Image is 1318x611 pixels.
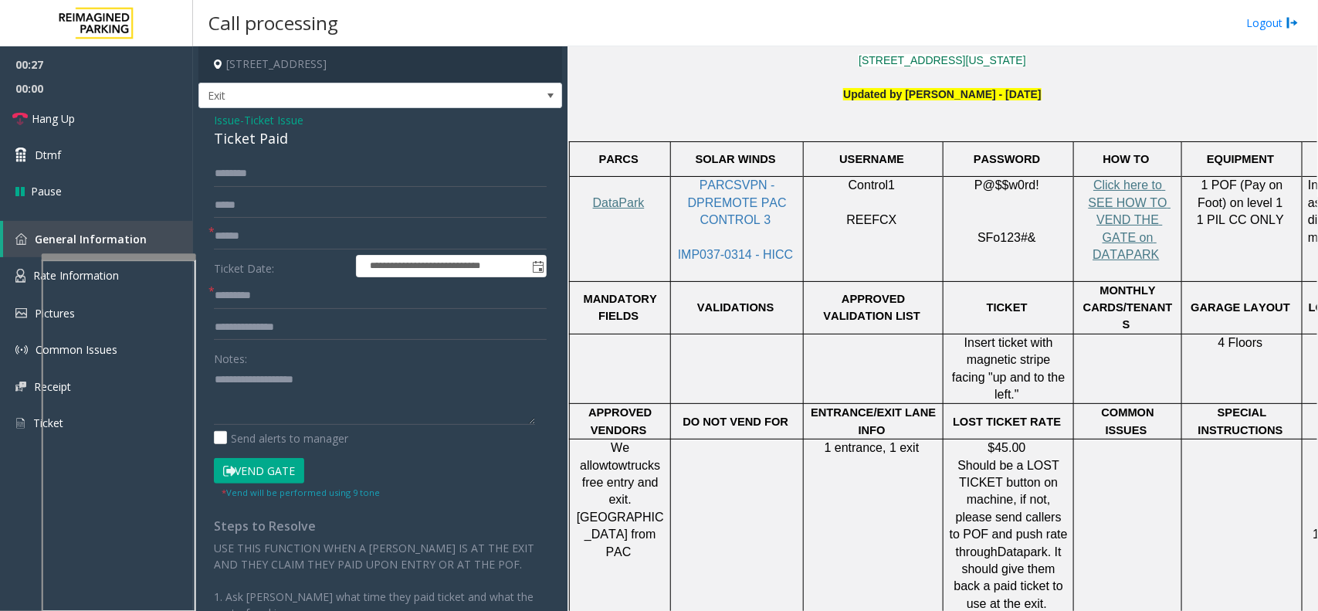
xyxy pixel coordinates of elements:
[952,336,1069,401] span: Insert ticket with magnetic stripe facing "up and to the left."
[34,379,71,394] span: Receipt
[1197,213,1284,226] span: 1 PIL CC ONLY
[244,112,303,128] span: Ticket Issue
[977,231,1036,244] span: SFo123#&
[3,221,193,257] a: General Information
[974,178,1039,192] span: P@$$w0rd!
[214,345,247,367] label: Notes:
[588,406,655,436] span: APPROVED VENDORS
[584,293,660,322] span: MANDATORY FIELDS
[15,233,27,245] img: 'icon'
[678,248,793,261] span: IMP037-0314 - HICC
[954,545,1067,610] span: . It should give them back a paid ticket to use at the exit.
[847,213,897,226] span: REEFCX
[974,153,1040,165] span: PASSWORD
[201,4,346,42] h3: Call processing
[15,344,28,356] img: 'icon'
[593,197,645,209] a: DataPark
[824,293,920,322] span: APPROVED VALIDATION LIST
[849,178,895,192] span: Control1
[240,113,303,127] span: -
[214,430,348,446] label: Send alerts to manager
[998,545,1048,558] span: Datapark
[1103,153,1150,165] span: HOW TO
[15,269,25,283] img: 'icon'
[214,128,547,149] div: Ticket Paid
[210,255,352,278] label: Ticket Date:
[1207,153,1274,165] span: EQUIPMENT
[1089,179,1171,261] a: Click here to SEE HOW TO VEND THE GATE on DATAPARK
[696,153,776,165] span: SOLAR WINDS
[15,416,25,430] img: 'icon'
[529,256,546,277] span: Toggle popup
[697,301,774,314] span: VALIDATIONS
[15,382,26,392] img: 'icon'
[35,147,61,163] span: Dtmf
[35,232,147,246] span: General Information
[593,196,645,209] span: DataPark
[1218,336,1263,349] span: 4 Floors
[950,459,1071,558] span: Should be a LOST TICKET button on machine, if not, please send callers to POF and push rate through
[1102,406,1157,436] span: COMMON ISSUES
[688,178,790,226] span: PARCSVPN - DPREMOTE PAC CONTROL 3
[1198,178,1286,209] span: 1 POF (Pay on Foot) on level 1
[222,487,380,498] small: Vend will be performed using 9 tone
[1191,301,1290,314] span: GARAGE LAYOUT
[599,153,639,165] span: PARCS
[839,153,904,165] span: USERNAME
[33,416,63,430] span: Ticket
[33,268,119,283] span: Rate Information
[843,88,1041,100] b: Updated by [PERSON_NAME] - [DATE]
[953,416,1061,428] span: LOST TICKET RATE
[580,441,632,471] span: We allow
[1089,178,1171,261] span: Click here to SEE HOW TO VEND THE GATE on DATAPARK
[1246,15,1299,31] a: Logout
[811,406,939,436] span: ENTRANCE/EXIT LANE INFO
[32,110,75,127] span: Hang Up
[859,54,1026,66] a: [STREET_ADDRESS][US_STATE]
[214,458,304,484] button: Vend Gate
[825,441,920,454] span: 1 entrance, 1 exit
[36,342,117,357] span: Common Issues
[199,83,489,108] span: Exit
[683,416,788,428] span: DO NOT VEND FOR
[214,112,240,128] span: Issue
[1083,284,1173,331] span: MONTHLY CARDS/TENANTS
[608,459,628,472] span: tow
[1286,15,1299,31] img: logout
[35,306,75,321] span: Pictures
[198,46,562,83] h4: [STREET_ADDRESS]
[31,183,62,199] span: Pause
[577,459,664,558] span: trucks free entry and exit. [GEOGRAPHIC_DATA] from PAC
[988,441,1026,454] span: $45.00
[15,308,27,318] img: 'icon'
[987,301,1028,314] span: TICKET
[1198,406,1283,436] span: SPECIAL INSTRUCTIONS
[214,519,547,534] h4: Steps to Resolve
